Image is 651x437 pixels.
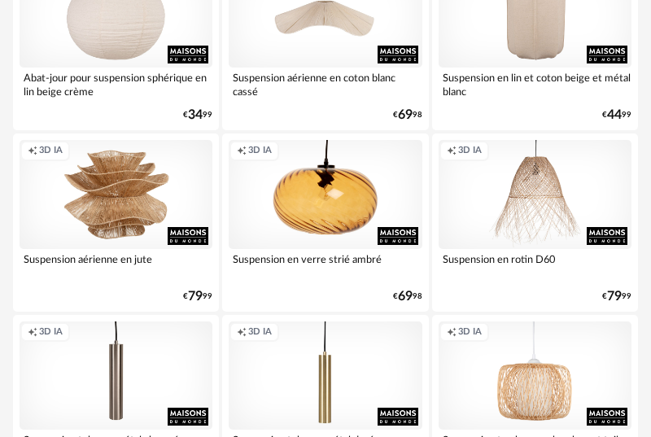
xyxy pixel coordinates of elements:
span: 3D IA [458,326,482,339]
div: Abat-jour pour suspension sphérique en lin beige crème [20,68,212,100]
div: € 98 [393,110,422,120]
div: € 99 [602,291,631,302]
span: 3D IA [248,326,272,339]
span: 44 [607,110,622,120]
a: Creation icon 3D IA Suspension en rotin D60 €7999 [432,133,638,311]
a: Creation icon 3D IA Suspension en verre strié ambré €6998 [222,133,428,311]
span: Creation icon [447,326,457,339]
span: Creation icon [237,326,247,339]
span: Creation icon [237,145,247,157]
span: 3D IA [458,145,482,157]
span: 79 [188,291,203,302]
span: 69 [398,291,413,302]
span: Creation icon [447,145,457,157]
div: € 99 [183,291,212,302]
a: Creation icon 3D IA Suspension aérienne en jute €7999 [13,133,219,311]
div: € 98 [393,291,422,302]
div: Suspension en lin et coton beige et métal blanc [439,68,631,100]
span: 3D IA [248,145,272,157]
span: 69 [398,110,413,120]
span: 3D IA [39,145,63,157]
div: Suspension aérienne en coton blanc cassé [229,68,422,100]
div: Suspension en rotin D60 [439,249,631,282]
div: € 99 [183,110,212,120]
span: 79 [607,291,622,302]
span: 3D IA [39,326,63,339]
span: Creation icon [28,145,37,157]
div: Suspension aérienne en jute [20,249,212,282]
div: Suspension en verre strié ambré [229,249,422,282]
span: 34 [188,110,203,120]
div: € 99 [602,110,631,120]
span: Creation icon [28,326,37,339]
